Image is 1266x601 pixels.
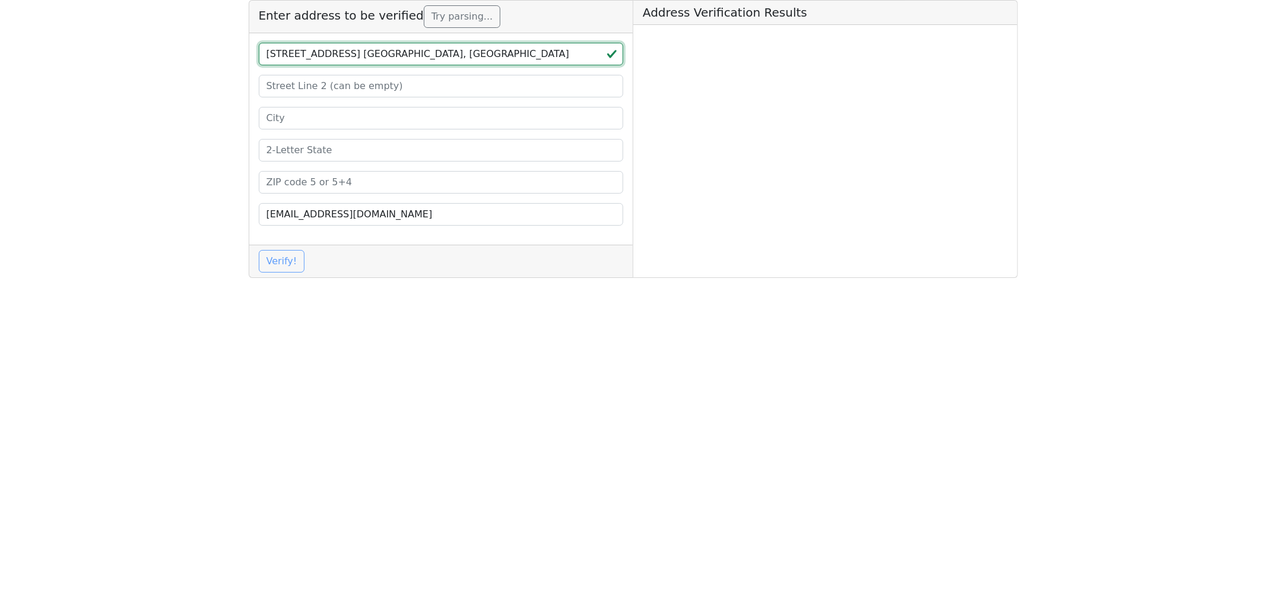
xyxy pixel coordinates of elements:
[633,1,1017,25] h5: Address Verification Results
[259,139,624,162] input: 2-Letter State
[249,1,633,33] h5: Enter address to be verified
[259,75,624,97] input: Street Line 2 (can be empty)
[259,203,624,226] input: Your Email
[259,107,624,129] input: City
[259,43,624,65] input: Street Line 1
[424,5,500,28] button: Try parsing...
[259,171,624,194] input: ZIP code 5 or 5+4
